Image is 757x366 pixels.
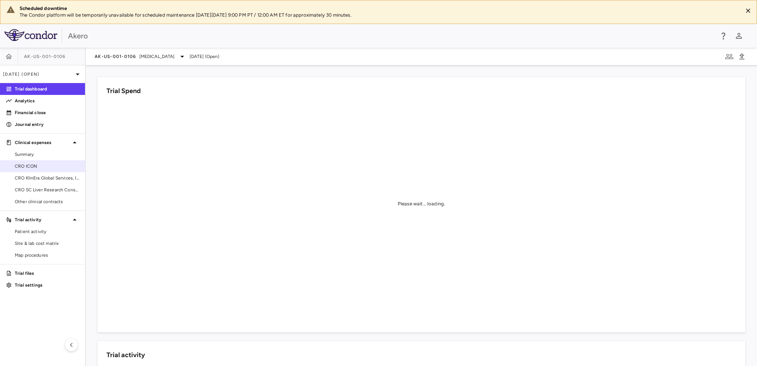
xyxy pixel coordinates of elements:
div: Please wait... loading. [398,201,445,207]
h6: Trial Spend [106,86,141,96]
span: Other clinical contracts [15,198,79,205]
span: Patient activity [15,228,79,235]
span: [DATE] (Open) [190,53,220,60]
span: AK-US-001-0106 [24,54,66,59]
span: CRO KlinEra Global Services, Inc [15,175,79,181]
span: AK-US-001-0106 [95,54,136,59]
img: logo-full-SnFGN8VE.png [4,29,57,41]
p: Financial close [15,109,79,116]
h6: Trial activity [106,350,145,360]
span: Summary [15,151,79,158]
span: CRO ICON [15,163,79,170]
button: Close [743,5,754,16]
span: [MEDICAL_DATA] [139,53,175,60]
p: [DATE] (Open) [3,71,73,78]
div: Scheduled downtime [20,5,737,12]
p: Trial files [15,270,79,277]
p: Journal entry [15,121,79,128]
p: The Condor platform will be temporarily unavailable for scheduled maintenance [DATE][DATE] 9:00 P... [20,12,737,18]
p: Trial dashboard [15,86,79,92]
p: Trial settings [15,282,79,288]
p: Clinical expenses [15,139,70,146]
span: Map procedures [15,252,79,259]
span: Site & lab cost matrix [15,240,79,247]
span: CRO SC Liver Research Consortium LLC [15,187,79,193]
div: Akero [68,30,714,41]
p: Trial activity [15,216,70,223]
p: Analytics [15,98,79,104]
